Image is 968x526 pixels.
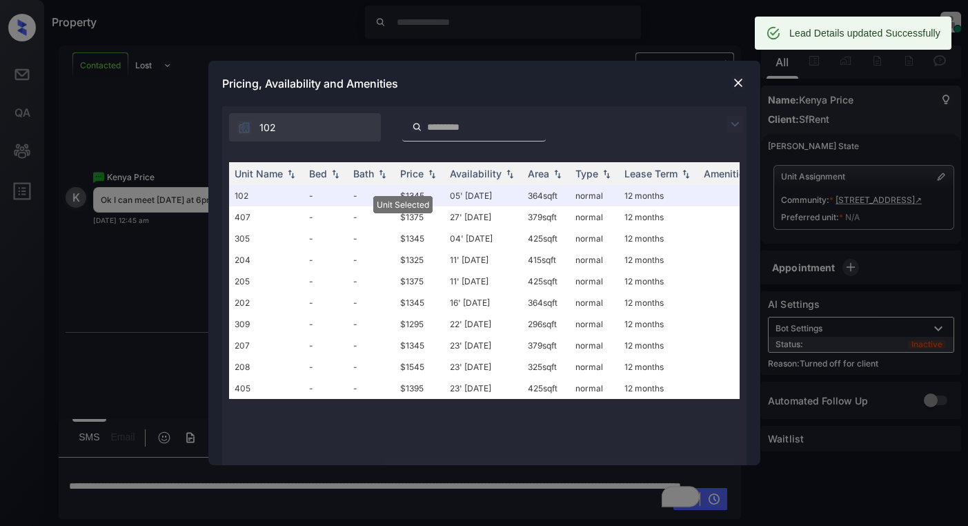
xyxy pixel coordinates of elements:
[375,169,389,179] img: sorting
[353,168,374,179] div: Bath
[309,168,327,179] div: Bed
[229,271,304,292] td: 205
[522,271,570,292] td: 425 sqft
[229,206,304,228] td: 407
[619,271,698,292] td: 12 months
[619,313,698,335] td: 12 months
[522,185,570,206] td: 364 sqft
[304,313,348,335] td: -
[304,292,348,313] td: -
[731,76,745,90] img: close
[570,292,619,313] td: normal
[348,271,395,292] td: -
[444,292,522,313] td: 16' [DATE]
[229,292,304,313] td: 202
[395,185,444,206] td: $1345
[304,249,348,271] td: -
[348,335,395,356] td: -
[522,228,570,249] td: 425 sqft
[570,378,619,399] td: normal
[229,378,304,399] td: 405
[503,169,517,179] img: sorting
[400,168,424,179] div: Price
[624,168,678,179] div: Lease Term
[704,168,750,179] div: Amenities
[444,249,522,271] td: 11' [DATE]
[348,185,395,206] td: -
[528,168,549,179] div: Area
[619,378,698,399] td: 12 months
[229,228,304,249] td: 305
[570,271,619,292] td: normal
[304,356,348,378] td: -
[444,356,522,378] td: 23' [DATE]
[229,335,304,356] td: 207
[425,169,439,179] img: sorting
[348,356,395,378] td: -
[619,292,698,313] td: 12 months
[619,335,698,356] td: 12 months
[570,249,619,271] td: normal
[727,116,743,133] img: icon-zuma
[304,206,348,228] td: -
[304,228,348,249] td: -
[444,335,522,356] td: 23' [DATE]
[259,120,276,135] span: 102
[395,313,444,335] td: $1295
[789,21,940,46] div: Lead Details updated Successfully
[395,228,444,249] td: $1345
[229,185,304,206] td: 102
[522,206,570,228] td: 379 sqft
[619,185,698,206] td: 12 months
[522,292,570,313] td: 364 sqft
[395,292,444,313] td: $1345
[444,206,522,228] td: 27' [DATE]
[304,185,348,206] td: -
[522,356,570,378] td: 325 sqft
[522,313,570,335] td: 296 sqft
[395,249,444,271] td: $1325
[575,168,598,179] div: Type
[304,271,348,292] td: -
[395,206,444,228] td: $1375
[395,271,444,292] td: $1375
[229,313,304,335] td: 309
[444,271,522,292] td: 11' [DATE]
[328,169,342,179] img: sorting
[570,313,619,335] td: normal
[229,249,304,271] td: 204
[348,206,395,228] td: -
[284,169,298,179] img: sorting
[551,169,564,179] img: sorting
[348,313,395,335] td: -
[619,228,698,249] td: 12 months
[235,168,283,179] div: Unit Name
[395,356,444,378] td: $1545
[444,185,522,206] td: 05' [DATE]
[444,228,522,249] td: 04' [DATE]
[348,292,395,313] td: -
[570,185,619,206] td: normal
[600,169,613,179] img: sorting
[208,61,760,106] div: Pricing, Availability and Amenities
[619,356,698,378] td: 12 months
[522,378,570,399] td: 425 sqft
[679,169,693,179] img: sorting
[570,356,619,378] td: normal
[412,121,422,133] img: icon-zuma
[619,249,698,271] td: 12 months
[570,206,619,228] td: normal
[522,249,570,271] td: 415 sqft
[444,313,522,335] td: 22' [DATE]
[522,335,570,356] td: 379 sqft
[348,378,395,399] td: -
[450,168,502,179] div: Availability
[348,249,395,271] td: -
[395,378,444,399] td: $1395
[570,228,619,249] td: normal
[348,228,395,249] td: -
[444,378,522,399] td: 23' [DATE]
[570,335,619,356] td: normal
[619,206,698,228] td: 12 months
[304,335,348,356] td: -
